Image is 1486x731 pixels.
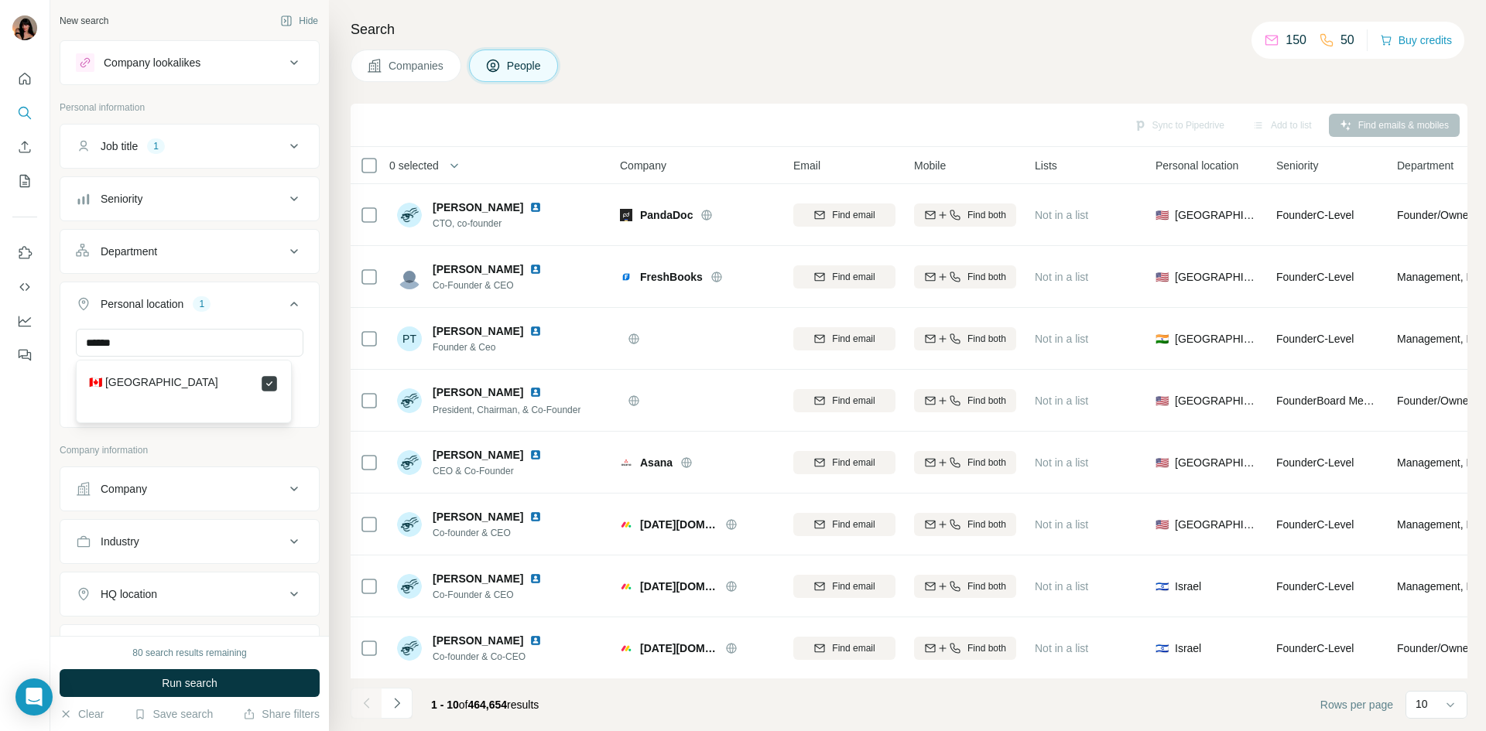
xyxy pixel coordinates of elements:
span: Not in a list [1035,209,1088,221]
img: LinkedIn logo [529,572,542,585]
img: Avatar [397,450,422,475]
button: Job title1 [60,128,319,165]
span: Not in a list [1035,642,1088,654]
p: Company information [60,443,320,457]
button: Enrich CSV [12,133,37,161]
button: My lists [12,167,37,195]
button: Find email [793,637,895,660]
span: CTO, co-founder [433,217,560,231]
div: PT [397,326,422,351]
span: Find email [832,518,875,531]
span: 464,654 [468,699,508,711]
span: Run search [162,675,217,691]
span: Israel [1175,579,1201,594]
span: [GEOGRAPHIC_DATA] [1175,393,1258,408]
span: [GEOGRAPHIC_DATA] [1175,455,1258,470]
span: CEO & Co-Founder [433,464,560,478]
img: Avatar [397,388,422,413]
button: Hide [269,9,329,32]
span: Find email [832,394,875,408]
img: Avatar [397,203,422,227]
span: 🇺🇸 [1156,207,1169,223]
span: Find email [832,641,875,655]
span: Not in a list [1035,333,1088,345]
span: of [459,699,468,711]
span: Find both [967,270,1006,284]
span: 🇺🇸 [1156,455,1169,470]
div: Company [101,481,147,497]
button: Buy credits [1380,29,1452,51]
button: Navigate to next page [382,688,413,719]
button: Find both [914,637,1016,660]
span: Find both [967,579,1006,593]
span: Find email [832,456,875,470]
span: [GEOGRAPHIC_DATA] [1175,331,1258,347]
span: Find both [967,641,1006,655]
span: Find both [967,518,1006,531]
div: 80 search results remaining [132,646,246,660]
span: [PERSON_NAME] [433,447,523,463]
span: [DATE][DOMAIN_NAME] [640,579,717,594]
span: Find both [967,394,1006,408]
span: Founder C-Level [1276,580,1354,593]
span: Find email [832,208,875,222]
span: Founder & Ceo [433,340,560,354]
span: 🇺🇸 [1156,393,1169,408]
button: Find both [914,575,1016,598]
img: Avatar [397,636,422,661]
button: HQ location [60,576,319,613]
img: Avatar [12,15,37,40]
button: Find both [914,451,1016,474]
img: LinkedIn logo [529,634,542,647]
button: Personal location1 [60,285,319,329]
span: [PERSON_NAME] [433,633,523,648]
span: Find email [832,332,875,346]
p: 10 [1416,696,1428,712]
span: [PERSON_NAME] [433,571,523,586]
span: Company [620,158,666,173]
span: Co-founder & CEO [433,526,560,540]
button: Industry [60,523,319,560]
div: New search [60,14,108,28]
span: Founder C-Level [1276,209,1354,221]
span: Find email [832,579,875,593]
button: Search [12,99,37,127]
span: Department [1397,158,1453,173]
button: Find both [914,327,1016,350]
button: Share filters [243,706,320,722]
button: Find email [793,389,895,412]
span: Founder Board Member C-Level [1276,395,1426,407]
span: [PERSON_NAME] [433,261,523,277]
button: Save search [134,706,213,722]
span: 🇮🇳 [1156,331,1169,347]
span: 🇮🇱 [1156,640,1169,656]
img: LinkedIn logo [529,449,542,461]
span: Asana [640,455,673,470]
span: [GEOGRAPHIC_DATA] [1175,517,1258,532]
span: 1 - 10 [431,699,459,711]
img: Avatar [397,265,422,289]
span: Find email [832,270,875,284]
span: 0 selected [389,158,439,173]
img: Logo of monday.com [620,580,632,593]
div: 1 [147,139,165,153]
span: Not in a list [1035,580,1088,593]
span: 🇺🇸 [1156,517,1169,532]
button: Find email [793,575,895,598]
button: Company lookalikes [60,44,319,81]
button: Find both [914,389,1016,412]
p: 50 [1340,31,1354,50]
img: Avatar [397,512,422,537]
img: LinkedIn logo [529,201,542,213]
div: Industry [101,534,139,549]
button: Company [60,470,319,507]
div: Seniority [101,191,142,207]
span: President, Chairman, & Co-Founder [433,405,580,415]
span: Find both [967,332,1006,346]
button: Find email [793,203,895,227]
span: PandaDoc [640,207,693,223]
img: Logo of FreshBooks [620,271,632,283]
button: Feedback [12,341,37,369]
div: Personal location [101,296,183,312]
button: Find both [914,513,1016,536]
